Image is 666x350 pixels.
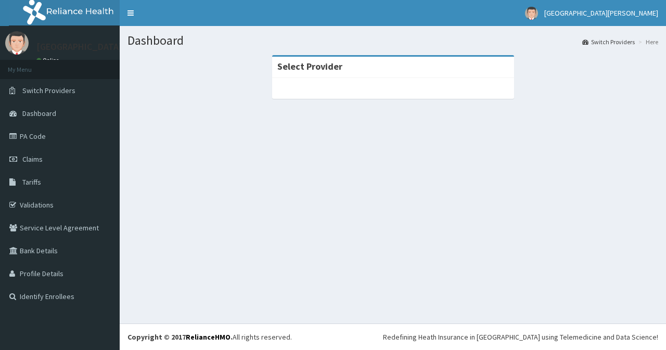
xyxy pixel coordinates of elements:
span: Tariffs [22,177,41,187]
img: User Image [525,7,538,20]
span: Claims [22,154,43,164]
footer: All rights reserved. [120,323,666,350]
span: Dashboard [22,109,56,118]
span: Switch Providers [22,86,75,95]
img: User Image [5,31,29,55]
p: [GEOGRAPHIC_DATA][PERSON_NAME] [36,42,190,51]
a: Switch Providers [582,37,635,46]
li: Here [636,37,658,46]
a: Online [36,57,61,64]
strong: Select Provider [277,60,342,72]
div: Redefining Heath Insurance in [GEOGRAPHIC_DATA] using Telemedicine and Data Science! [383,332,658,342]
h1: Dashboard [127,34,658,47]
strong: Copyright © 2017 . [127,332,233,342]
span: [GEOGRAPHIC_DATA][PERSON_NAME] [544,8,658,18]
a: RelianceHMO [186,332,230,342]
